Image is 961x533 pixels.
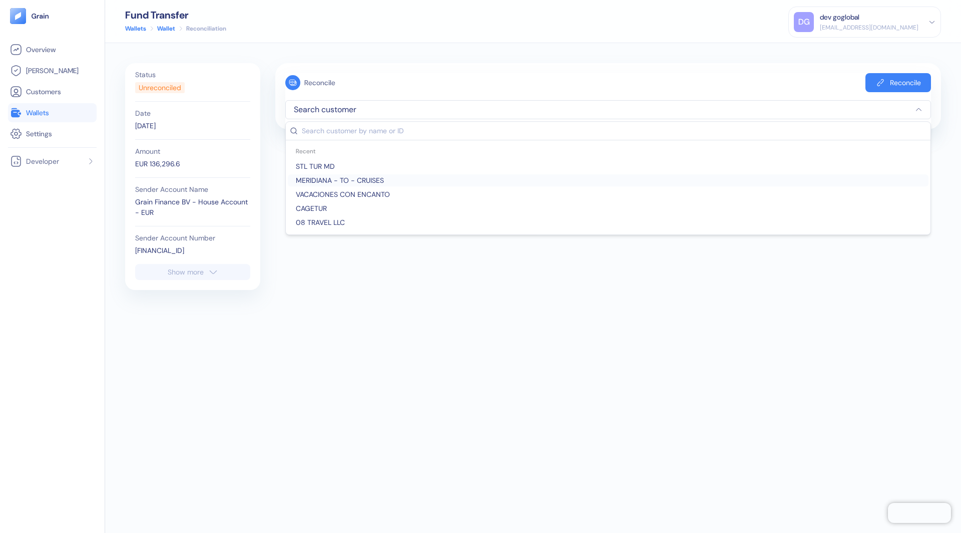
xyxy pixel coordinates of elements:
[135,264,250,280] button: Show more
[865,73,931,92] button: Reconcile
[31,13,50,20] img: logo
[26,108,49,118] span: Wallets
[135,159,250,169] div: EUR 136,296.6
[292,175,924,185] span: MERIDIANA - TO - CRUISES
[135,197,250,218] div: Grain Finance BV - House Account - EUR
[26,87,61,97] span: Customers
[888,503,951,523] iframe: Chatra live chat
[890,79,921,86] div: Reconcile
[286,140,930,234] div: Suggestions
[294,104,922,116] span: Search customer
[10,107,95,119] a: Wallets
[10,128,95,140] a: Settings
[292,161,924,171] span: STL TUR MD
[125,10,226,20] div: Fund Transfer
[135,110,250,117] div: Date
[135,245,250,256] div: [FINANCIAL_ID]
[794,12,814,32] div: DG
[26,156,59,166] span: Developer
[298,122,926,140] input: Search customer by name or ID
[820,23,918,32] div: [EMAIL_ADDRESS][DOMAIN_NAME]
[26,66,79,76] span: [PERSON_NAME]
[10,86,95,98] a: Customers
[135,148,250,155] div: Amount
[135,234,250,241] div: Sender Account Number
[286,144,930,158] div: Recent
[10,65,95,77] a: [PERSON_NAME]
[304,78,335,88] div: Reconcile
[26,45,56,55] span: Overview
[135,186,250,193] div: Sender Account Name
[10,44,95,56] a: Overview
[292,189,924,199] span: VACACIONES CON ENCANTO
[135,71,250,78] div: Status
[820,12,859,23] div: dev goglobal
[285,100,931,119] button: Search customer
[10,8,26,24] img: logo-tablet-V2.svg
[26,129,52,139] span: Settings
[135,121,250,131] div: [DATE]
[292,217,924,227] span: 08 TRAVEL LLC
[139,83,181,93] div: Unreconciled
[292,203,924,213] span: CAGETUR
[168,269,204,276] div: Show more
[157,24,175,33] a: Wallet
[125,24,146,33] a: Wallets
